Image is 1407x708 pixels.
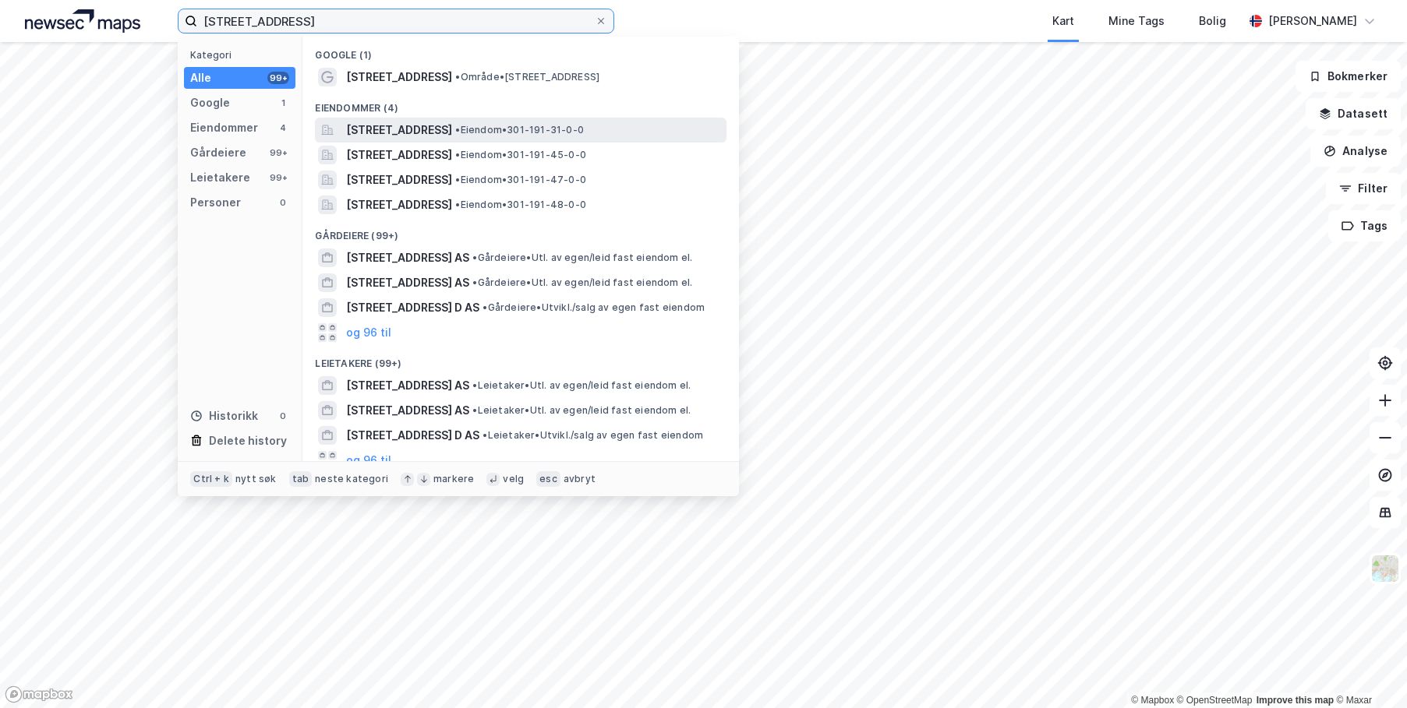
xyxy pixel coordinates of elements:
input: Søk på adresse, matrikkel, gårdeiere, leietakere eller personer [197,9,595,33]
a: Mapbox homepage [5,685,73,703]
div: 0 [277,410,289,422]
span: Leietaker • Utvikl./salg av egen fast eiendom [483,429,703,442]
img: logo.a4113a55bc3d86da70a041830d287a7e.svg [25,9,140,33]
span: • [472,252,477,263]
div: 99+ [267,72,289,84]
span: • [472,277,477,288]
span: Eiendom • 301-191-47-0-0 [455,174,586,186]
div: 99+ [267,171,289,184]
div: neste kategori [315,473,388,485]
span: [STREET_ADDRESS] [346,146,452,164]
span: Område • [STREET_ADDRESS] [455,71,599,83]
div: nytt søk [235,473,277,485]
div: Alle [190,69,211,87]
span: [STREET_ADDRESS] AS [346,273,469,292]
a: OpenStreetMap [1177,695,1253,706]
span: [STREET_ADDRESS] [346,171,452,189]
div: avbryt [564,473,596,485]
div: esc [536,471,560,487]
img: Z [1370,554,1400,583]
div: Ctrl + k [190,471,232,487]
span: [STREET_ADDRESS] D AS [346,298,479,317]
iframe: Chat Widget [1329,633,1407,708]
span: [STREET_ADDRESS] AS [346,401,469,420]
div: velg [503,473,524,485]
div: Historikk [190,407,258,425]
div: Leietakere (99+) [302,345,739,373]
span: Gårdeiere • Utl. av egen/leid fast eiendom el. [472,277,692,289]
div: [PERSON_NAME] [1268,12,1357,30]
button: og 96 til [346,451,391,470]
span: Eiendom • 301-191-31-0-0 [455,124,584,136]
div: 0 [277,196,289,209]
span: [STREET_ADDRESS] AS [346,248,469,267]
button: Datasett [1306,98,1401,129]
span: • [455,149,460,160]
div: Google [190,93,230,112]
span: Gårdeiere • Utl. av egen/leid fast eiendom el. [472,252,692,264]
button: Filter [1326,173,1401,204]
span: • [455,124,460,136]
div: Personer [190,193,241,212]
div: Bolig [1199,12,1226,30]
span: Gårdeiere • Utvikl./salg av egen fast eiendom [483,301,705,314]
div: Mine Tags [1108,12,1165,30]
div: Eiendommer [190,118,258,137]
div: 1 [277,97,289,109]
span: [STREET_ADDRESS] [346,195,452,214]
div: 99+ [267,146,289,159]
span: [STREET_ADDRESS] [346,121,452,139]
span: • [455,174,460,185]
span: • [472,404,477,416]
div: Leietakere [190,168,250,187]
div: Google (1) [302,37,739,65]
button: Tags [1328,210,1401,241]
button: Bokmerker [1296,61,1401,92]
span: [STREET_ADDRESS] AS [346,376,469,395]
span: • [455,71,460,83]
button: Analyse [1310,136,1401,167]
div: Kontrollprogram for chat [1329,633,1407,708]
div: 4 [277,122,289,134]
span: Eiendom • 301-191-45-0-0 [455,149,586,161]
span: Eiendom • 301-191-48-0-0 [455,199,586,211]
div: Gårdeiere [190,143,246,162]
span: • [455,199,460,210]
div: markere [433,473,474,485]
span: • [472,379,477,391]
div: Kategori [190,49,295,61]
a: Improve this map [1257,695,1334,706]
div: Delete history [209,431,287,450]
span: • [483,301,487,313]
span: [STREET_ADDRESS] [346,68,452,86]
div: Kart [1052,12,1074,30]
span: Leietaker • Utl. av egen/leid fast eiendom el. [472,379,691,392]
a: Mapbox [1131,695,1174,706]
span: [STREET_ADDRESS] D AS [346,426,479,445]
div: Eiendommer (4) [302,90,739,118]
button: og 96 til [346,323,391,342]
span: Leietaker • Utl. av egen/leid fast eiendom el. [472,404,691,417]
div: Gårdeiere (99+) [302,217,739,245]
div: tab [289,471,313,487]
span: • [483,429,487,441]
